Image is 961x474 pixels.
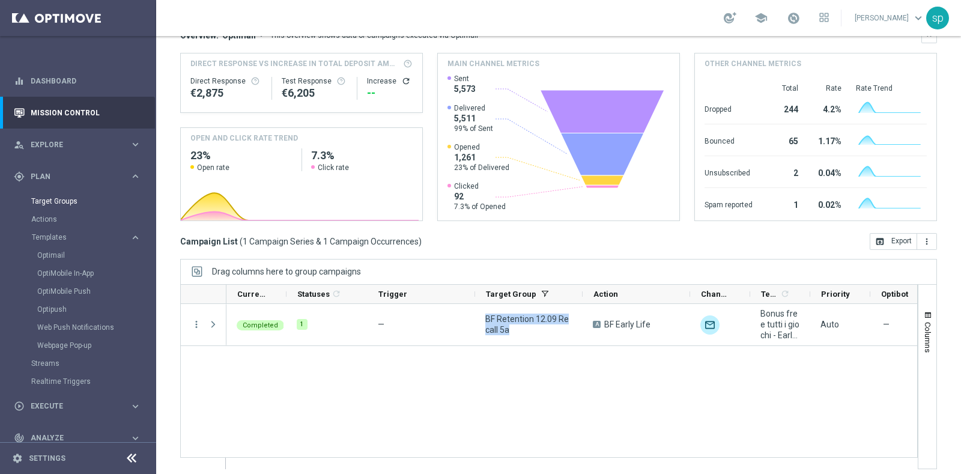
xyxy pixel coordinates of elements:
i: refresh [332,289,341,299]
span: Calculate column [778,287,790,300]
div: Explore [14,139,130,150]
span: BF Retention 12.09 Recall 5a [485,314,572,335]
div: sp [926,7,949,29]
div: Spam reported [705,194,753,213]
div: Increase [367,76,413,86]
span: Analyze [31,434,130,442]
span: 5,573 [454,84,476,94]
span: 92 [454,191,506,202]
a: Actions [31,214,125,224]
div: Direct Response [190,76,262,86]
button: Templates keyboard_arrow_right [31,232,142,242]
button: track_changes Analyze keyboard_arrow_right [13,433,142,443]
div: Mission Control [14,97,141,129]
span: Channel [701,290,730,299]
i: keyboard_arrow_right [130,401,141,412]
a: Web Push Notifications [37,323,125,332]
a: OptiMobile In-App [37,269,125,278]
div: 244 [767,99,798,118]
span: 7.3% of Opened [454,202,506,211]
span: Columns [923,322,933,353]
div: Execute [14,401,130,412]
div: Optimail [37,246,155,264]
a: Streams [31,359,125,368]
span: Execute [31,403,130,410]
span: Auto [820,320,839,329]
div: gps_fixed Plan keyboard_arrow_right [13,172,142,181]
div: -- [367,86,413,100]
img: Optimail [700,315,720,335]
i: track_changes [14,433,25,443]
div: Templates [32,234,130,241]
h4: OPEN AND CLICK RATE TREND [190,133,298,144]
div: 1 [767,194,798,213]
a: Mission Control [31,97,141,129]
a: Dashboard [31,65,141,97]
h2: 23% [190,148,292,163]
h4: Other channel metrics [705,58,801,69]
div: OptiMobile Push [37,282,155,300]
span: Completed [243,321,278,329]
div: Target Groups [31,192,155,210]
button: refresh [401,76,411,86]
span: Calculate column [330,287,341,300]
a: Settings [29,455,65,462]
div: 2 [767,162,798,181]
button: equalizer Dashboard [13,76,142,86]
span: Statuses [297,290,330,299]
div: 1.17% [813,130,841,150]
button: play_circle_outline Execute keyboard_arrow_right [13,401,142,411]
i: keyboard_arrow_right [130,171,141,182]
div: Test Response [282,76,348,86]
span: 23% of Delivered [454,163,509,172]
i: keyboard_arrow_right [130,433,141,444]
span: 5,511 [454,113,493,124]
span: school [754,11,768,25]
a: Optimail [37,251,125,260]
span: Current Status [237,290,266,299]
span: ( [240,236,243,247]
div: Web Push Notifications [37,318,155,336]
div: Optipush [37,300,155,318]
span: keyboard_arrow_down [912,11,925,25]
i: more_vert [922,237,932,246]
span: 1,261 [454,152,509,163]
span: BF Early Life [604,319,650,330]
h4: Main channel metrics [447,58,539,69]
a: OptiMobile Push [37,287,125,296]
div: Bounced [705,130,753,150]
div: Webpage Pop-up [37,336,155,354]
span: — [378,320,384,329]
multiple-options-button: Export to CSV [870,236,937,246]
span: Direct Response VS Increase In Total Deposit Amount [190,58,399,69]
button: more_vert [191,319,202,330]
a: Target Groups [31,196,125,206]
span: Templates [761,290,778,299]
span: Optibot [881,290,908,299]
div: OptiMobile In-App [37,264,155,282]
div: €2,875 [190,86,262,100]
h3: Campaign List [180,236,422,247]
i: keyboard_arrow_right [130,232,141,243]
span: Opened [454,142,509,152]
button: person_search Explore keyboard_arrow_right [13,140,142,150]
div: Row Groups [212,267,361,276]
button: open_in_browser Export [870,233,917,250]
span: Click rate [318,163,349,172]
i: open_in_browser [875,237,885,246]
h2: 7.3% [311,148,413,163]
div: Unsubscribed [705,162,753,181]
div: 0.02% [813,194,841,213]
i: keyboard_arrow_down [925,31,933,40]
div: Templates [31,228,155,354]
div: Mission Control [13,108,142,118]
span: Target Group [486,290,536,299]
span: Open rate [197,163,229,172]
span: Sent [454,74,476,84]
